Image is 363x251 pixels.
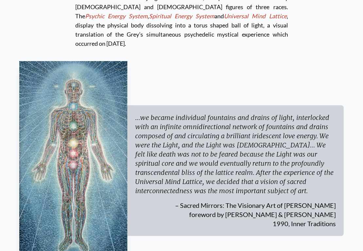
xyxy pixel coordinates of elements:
[135,195,336,228] div: – Sacred Mirrors: The Visionary Art of [PERSON_NAME] foreword by [PERSON_NAME] & [PERSON_NAME] 19...
[135,113,336,195] div: …we became individual fountains and drains of light, interlocked with an infinite omnidirectional...
[149,12,214,20] a: Spiritual Energy System
[85,12,148,20] a: Psychic Energy System
[224,12,286,20] a: Universal Mind Lattice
